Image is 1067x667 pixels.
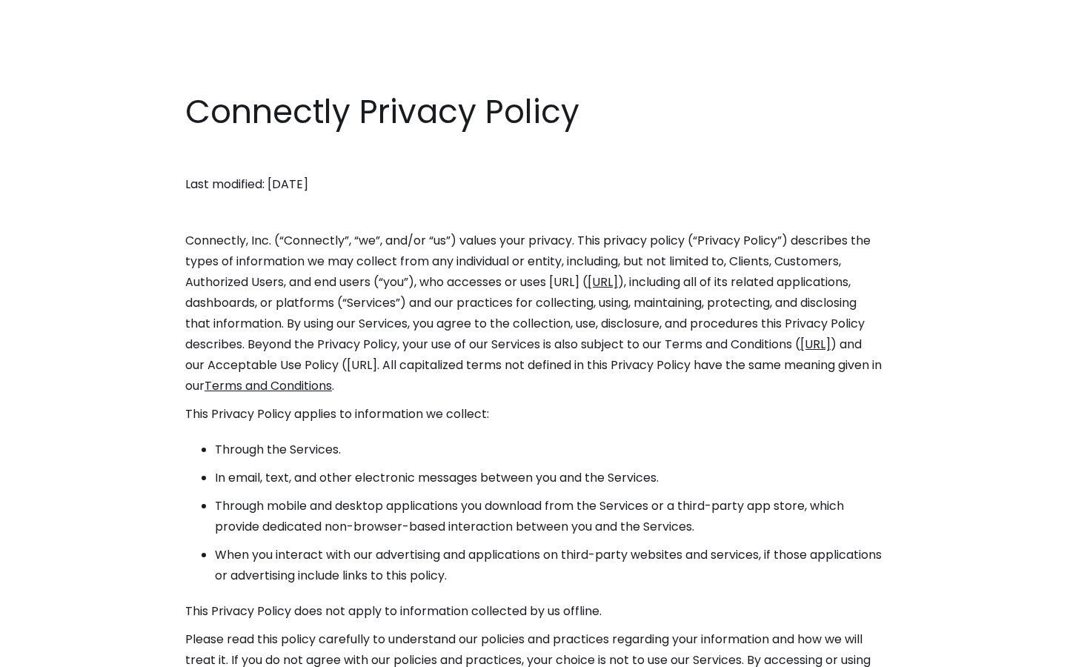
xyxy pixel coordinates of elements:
[215,545,882,586] li: When you interact with our advertising and applications on third-party websites and services, if ...
[588,273,618,291] a: [URL]
[185,601,882,622] p: This Privacy Policy does not apply to information collected by us offline.
[205,377,332,394] a: Terms and Conditions
[185,146,882,167] p: ‍
[185,202,882,223] p: ‍
[30,641,89,662] ul: Language list
[800,336,831,353] a: [URL]
[185,230,882,396] p: Connectly, Inc. (“Connectly”, “we”, and/or “us”) values your privacy. This privacy policy (“Priva...
[185,404,882,425] p: This Privacy Policy applies to information we collect:
[15,640,89,662] aside: Language selected: English
[215,496,882,537] li: Through mobile and desktop applications you download from the Services or a third-party app store...
[215,468,882,488] li: In email, text, and other electronic messages between you and the Services.
[185,174,882,195] p: Last modified: [DATE]
[215,439,882,460] li: Through the Services.
[185,89,882,135] h1: Connectly Privacy Policy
